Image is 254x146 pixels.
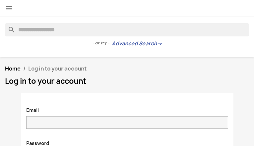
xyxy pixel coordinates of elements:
span: - or try - [92,40,112,46]
input: Search [5,23,249,36]
span: → [157,40,162,47]
span: Log in to your account [28,65,87,72]
h1: Log in to your account [5,77,249,85]
a: Home [5,65,21,72]
a: Advanced Search→ [112,40,162,47]
label: Email [21,104,44,114]
i: search [5,23,13,31]
i:  [5,4,13,12]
